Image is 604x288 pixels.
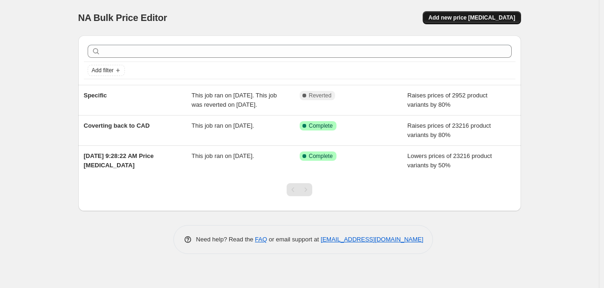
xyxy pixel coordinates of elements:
nav: Pagination [287,183,312,196]
button: Add new price [MEDICAL_DATA] [423,11,521,24]
span: Add filter [92,67,114,74]
span: [DATE] 9:28:22 AM Price [MEDICAL_DATA] [84,152,154,169]
span: Coverting back to CAD [84,122,150,129]
a: [EMAIL_ADDRESS][DOMAIN_NAME] [321,236,423,243]
span: Specific [84,92,107,99]
span: Raises prices of 2952 product variants by 80% [407,92,487,108]
a: FAQ [255,236,267,243]
span: Reverted [309,92,332,99]
button: Add filter [88,65,125,76]
span: Complete [309,122,333,130]
span: Complete [309,152,333,160]
span: This job ran on [DATE]. [192,122,254,129]
span: This job ran on [DATE]. [192,152,254,159]
span: Raises prices of 23216 product variants by 80% [407,122,491,138]
span: NA Bulk Price Editor [78,13,167,23]
span: This job ran on [DATE]. This job was reverted on [DATE]. [192,92,277,108]
span: Need help? Read the [196,236,255,243]
span: Add new price [MEDICAL_DATA] [428,14,515,21]
span: Lowers prices of 23216 product variants by 50% [407,152,492,169]
span: or email support at [267,236,321,243]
